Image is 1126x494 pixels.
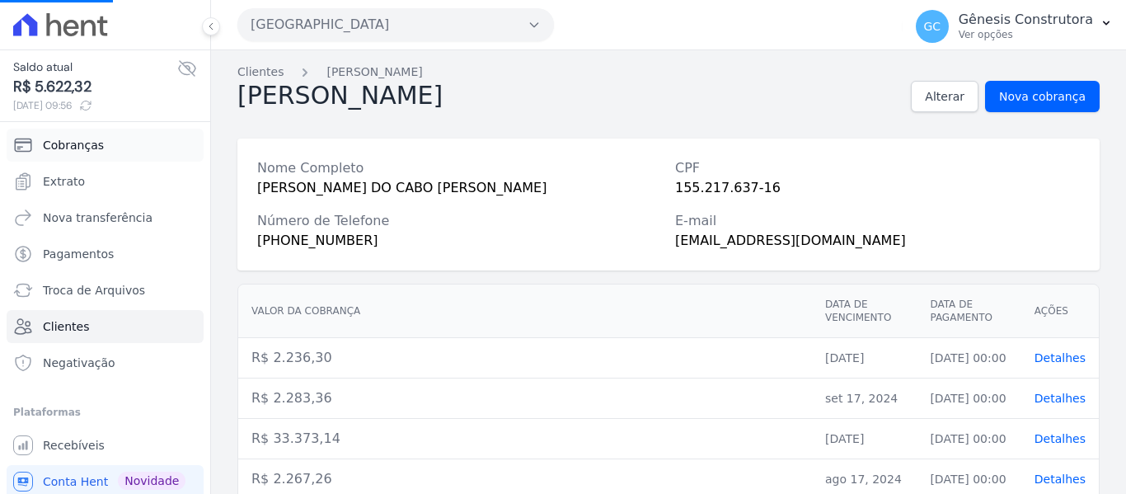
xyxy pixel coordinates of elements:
span: Alterar [925,88,964,105]
div: [PHONE_NUMBER] [257,231,662,251]
span: GC [923,21,941,32]
a: Cobranças [7,129,204,162]
a: Alterar [911,81,978,112]
a: Detalhes [1035,392,1086,405]
a: Troca de Arquivos [7,274,204,307]
span: Clientes [43,318,89,335]
span: Pagamentos [43,246,114,262]
a: Negativação [7,346,204,379]
p: Ver opções [959,28,1093,41]
div: Plataformas [13,402,197,422]
a: Clientes [7,310,204,343]
a: [PERSON_NAME] [326,64,422,81]
td: [DATE] [812,338,917,379]
span: [DATE] 09:56 [13,98,177,113]
nav: Breadcrumb [237,64,1100,81]
div: Número de Telefone [257,211,662,231]
a: Detalhes [1035,473,1086,486]
div: [PERSON_NAME] DO CABO [PERSON_NAME] [257,178,662,198]
td: set 17, 2024 [812,379,917,419]
a: Clientes [237,64,284,81]
a: Pagamentos [7,238,204,271]
th: Ações [1021,285,1099,338]
button: [GEOGRAPHIC_DATA] [237,8,554,41]
a: Detalhes [1035,432,1086,445]
span: Nova cobrança [999,88,1086,105]
div: 155.217.637-16 [675,178,1080,198]
a: Recebíveis [7,429,204,462]
div: CPF [675,158,1080,178]
p: Gênesis Construtora [959,12,1093,28]
h2: [PERSON_NAME] [237,81,443,112]
button: GC Gênesis Construtora Ver opções [903,3,1126,49]
span: Cobranças [43,137,104,153]
span: Saldo atual [13,59,177,76]
div: [EMAIL_ADDRESS][DOMAIN_NAME] [675,231,1080,251]
span: Novidade [118,472,185,490]
td: R$ 2.236,30 [238,338,812,379]
span: Recebíveis [43,437,105,454]
div: Nome Completo [257,158,662,178]
td: R$ 2.283,36 [238,379,812,419]
span: R$ 5.622,32 [13,76,177,98]
td: [DATE] [812,419,917,459]
span: Conta Hent [43,473,108,490]
a: Nova cobrança [985,81,1100,112]
span: Extrato [43,173,85,190]
td: [DATE] 00:00 [917,379,1020,419]
td: [DATE] 00:00 [917,338,1020,379]
th: Data de vencimento [812,285,917,338]
span: Troca de Arquivos [43,282,145,299]
td: [DATE] 00:00 [917,419,1020,459]
th: Data de pagamento [917,285,1020,338]
div: E-mail [675,211,1080,231]
td: R$ 33.373,14 [238,419,812,459]
a: Nova transferência [7,201,204,234]
th: Valor da cobrança [238,285,812,338]
span: Nova transferência [43,209,152,226]
a: Detalhes [1035,351,1086,365]
a: Extrato [7,165,204,198]
span: Negativação [43,355,115,371]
